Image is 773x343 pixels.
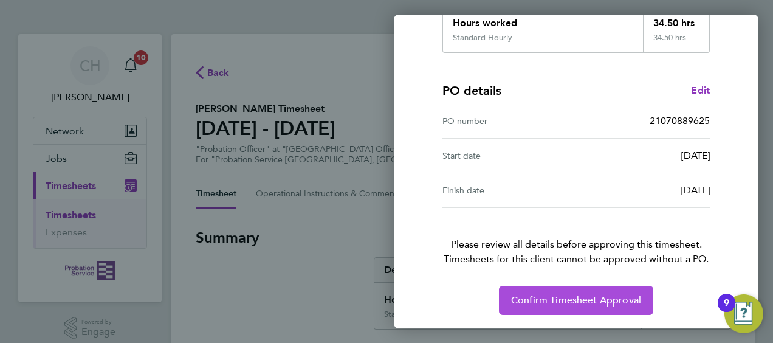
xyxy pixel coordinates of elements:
[442,183,576,198] div: Finish date
[643,6,710,33] div: 34.50 hrs
[428,208,724,266] p: Please review all details before approving this timesheet.
[443,6,643,33] div: Hours worked
[442,114,576,128] div: PO number
[576,183,710,198] div: [DATE]
[724,303,729,319] div: 9
[691,83,710,98] a: Edit
[453,33,512,43] div: Standard Hourly
[442,148,576,163] div: Start date
[576,148,710,163] div: [DATE]
[442,82,501,99] h4: PO details
[691,85,710,96] span: Edit
[511,294,641,307] span: Confirm Timesheet Approval
[643,33,710,52] div: 34.50 hrs
[428,252,724,266] span: Timesheets for this client cannot be approved without a PO.
[724,294,763,333] button: Open Resource Center, 9 new notifications
[499,286,653,315] button: Confirm Timesheet Approval
[650,115,710,126] span: 21070889625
